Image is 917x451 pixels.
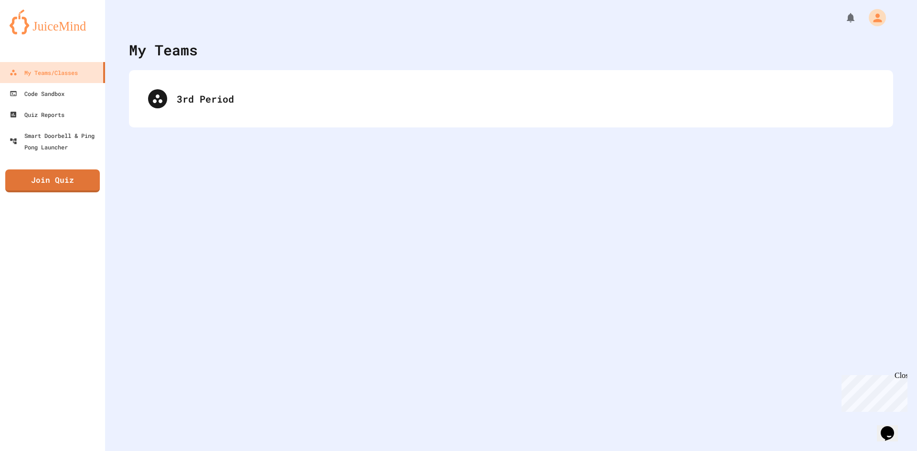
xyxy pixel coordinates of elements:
div: Smart Doorbell & Ping Pong Launcher [10,130,101,153]
a: Join Quiz [5,169,100,192]
div: Quiz Reports [10,109,64,120]
div: 3rd Period [177,92,874,106]
div: Chat with us now!Close [4,4,66,61]
div: My Teams/Classes [10,67,78,78]
div: Code Sandbox [10,88,64,99]
img: logo-orange.svg [10,10,96,34]
div: My Account [859,7,888,29]
div: 3rd Period [139,80,884,118]
iframe: chat widget [877,413,907,441]
div: My Notifications [827,10,859,26]
iframe: chat widget [838,371,907,412]
div: My Teams [129,39,198,61]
